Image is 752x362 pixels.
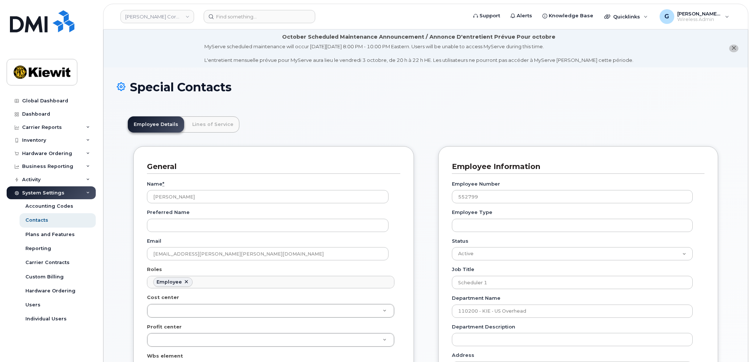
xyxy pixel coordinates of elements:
[282,33,555,41] div: October Scheduled Maintenance Announcement / Annonce D'entretient Prévue Pour octobre
[128,116,184,133] a: Employee Details
[147,266,162,273] label: Roles
[147,323,182,330] label: Profit center
[147,180,164,187] label: Name
[186,116,239,133] a: Lines of Service
[452,180,500,187] label: Employee Number
[147,162,395,172] h3: General
[729,45,738,52] button: close notification
[147,238,161,245] label: Email
[452,295,500,302] label: Department Name
[157,279,182,285] div: Employee
[452,238,468,245] label: Status
[452,162,699,172] h3: Employee Information
[147,294,179,301] label: Cost center
[452,323,515,330] label: Department Description
[147,352,183,359] label: Wbs element
[162,181,164,187] abbr: required
[117,81,735,94] h1: Special Contacts
[147,209,190,216] label: Preferred Name
[452,266,474,273] label: Job Title
[204,43,633,64] div: MyServe scheduled maintenance will occur [DATE][DATE] 8:00 PM - 10:00 PM Eastern. Users will be u...
[452,209,492,216] label: Employee Type
[452,352,474,359] label: Address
